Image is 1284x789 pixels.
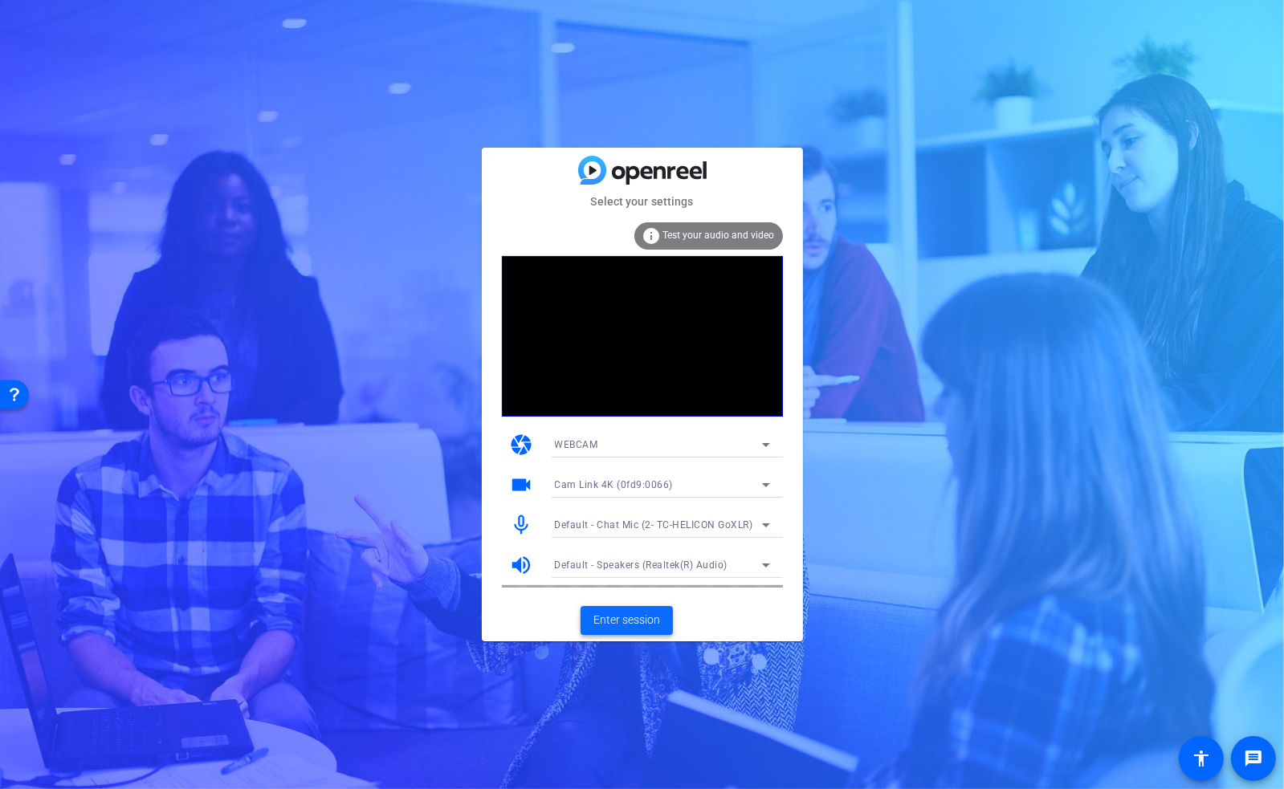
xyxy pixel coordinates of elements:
mat-icon: message [1244,749,1263,768]
mat-icon: camera [510,433,534,457]
img: blue-gradient.svg [578,156,707,184]
mat-icon: info [642,226,662,246]
mat-icon: videocam [510,473,534,497]
span: Cam Link 4K (0fd9:0066) [555,479,674,490]
span: Test your audio and video [663,230,775,241]
span: Default - Chat Mic (2- TC-HELICON GoXLR) [555,519,753,531]
mat-icon: volume_up [510,553,534,577]
mat-card-subtitle: Select your settings [482,193,803,210]
span: Default - Speakers (Realtek(R) Audio) [555,559,728,571]
span: WEBCAM [555,439,598,450]
span: Enter session [593,612,660,628]
mat-icon: accessibility [1192,749,1211,768]
mat-icon: mic_none [510,513,534,537]
button: Enter session [581,606,673,635]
